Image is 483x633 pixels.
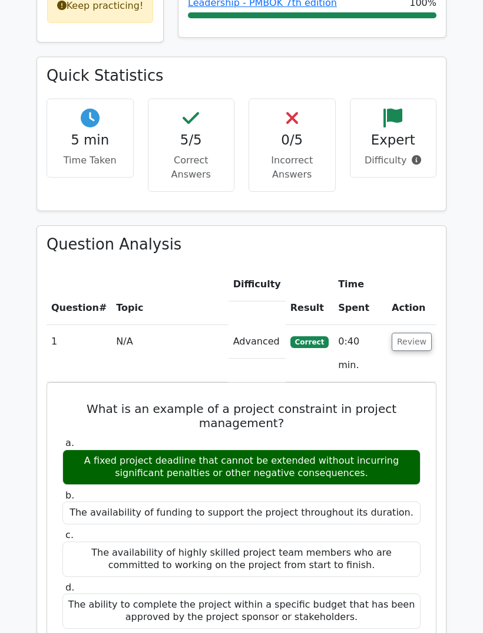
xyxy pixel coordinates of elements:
[65,529,74,540] span: c.
[61,402,422,430] h5: What is an example of a project constraint in project management?
[47,67,436,85] h3: Quick Statistics
[387,268,436,325] th: Action
[333,268,387,325] th: Time Spent
[158,132,225,148] h4: 5/5
[47,235,436,254] h3: Question Analysis
[57,132,124,148] h4: 5 min
[62,450,421,485] div: A fixed project deadline that cannot be extended without incurring significant penalties or other...
[290,336,329,348] span: Correct
[111,268,228,325] th: Topic
[65,582,74,593] span: d.
[229,325,286,359] td: Advanced
[111,325,228,382] td: N/A
[259,153,326,182] p: Incorrect Answers
[158,153,225,182] p: Correct Answers
[229,268,286,301] th: Difficulty
[286,268,333,325] th: Result
[62,501,421,524] div: The availability of funding to support the project throughout its duration.
[47,325,111,382] td: 1
[65,437,74,448] span: a.
[62,542,421,577] div: The availability of highly skilled project team members who are committed to working on the proje...
[333,325,387,382] td: 0:40 min.
[360,132,427,148] h4: Expert
[360,153,427,168] p: Difficulty
[47,268,111,325] th: #
[392,333,432,351] button: Review
[65,490,74,501] span: b.
[51,302,99,313] span: Question
[259,132,326,148] h4: 0/5
[57,153,124,168] p: Time Taken
[62,593,421,629] div: The ability to complete the project within a specific budget that has been approved by the projec...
